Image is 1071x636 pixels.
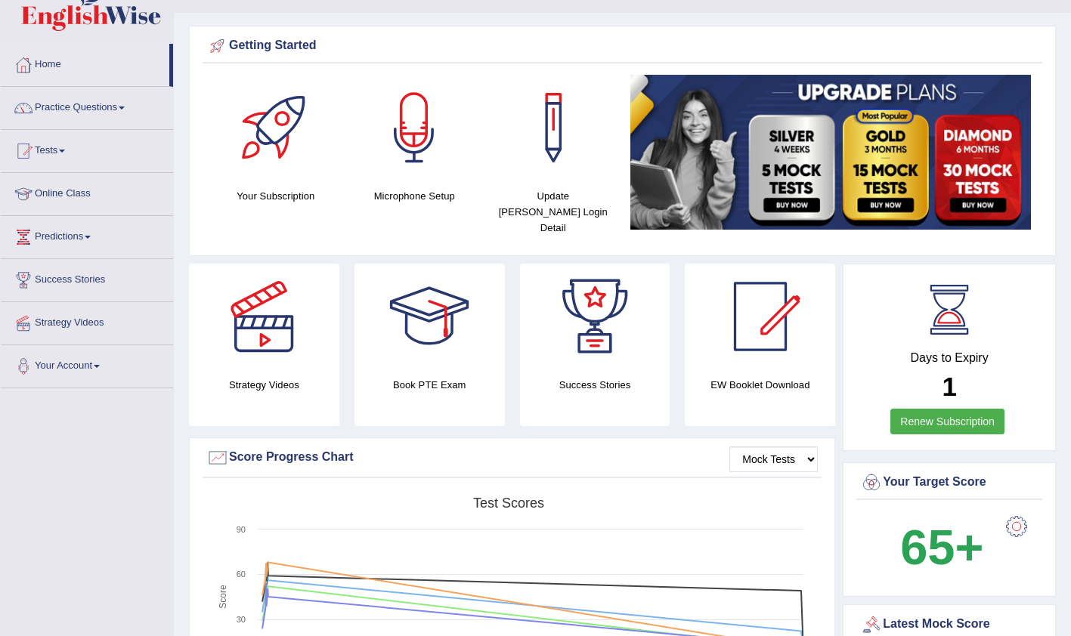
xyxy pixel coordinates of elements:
[214,188,338,204] h4: Your Subscription
[860,351,1038,365] h4: Days to Expiry
[1,87,173,125] a: Practice Questions
[1,173,173,211] a: Online Class
[491,188,615,236] h4: Update [PERSON_NAME] Login Detail
[1,130,173,168] a: Tests
[237,570,246,579] text: 60
[354,377,505,393] h4: Book PTE Exam
[473,496,544,511] tspan: Test scores
[237,525,246,534] text: 90
[1,259,173,297] a: Success Stories
[942,372,956,401] b: 1
[353,188,477,204] h4: Microphone Setup
[890,409,1004,434] a: Renew Subscription
[1,345,173,383] a: Your Account
[218,585,228,609] tspan: Score
[1,302,173,340] a: Strategy Videos
[685,377,835,393] h4: EW Booklet Download
[237,615,246,624] text: 30
[1,44,169,82] a: Home
[860,613,1038,636] div: Latest Mock Score
[189,377,339,393] h4: Strategy Videos
[206,35,1038,57] div: Getting Started
[520,377,670,393] h4: Success Stories
[630,75,1032,230] img: small5.jpg
[1,216,173,254] a: Predictions
[860,471,1038,494] div: Your Target Score
[900,520,983,575] b: 65+
[206,446,818,469] div: Score Progress Chart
